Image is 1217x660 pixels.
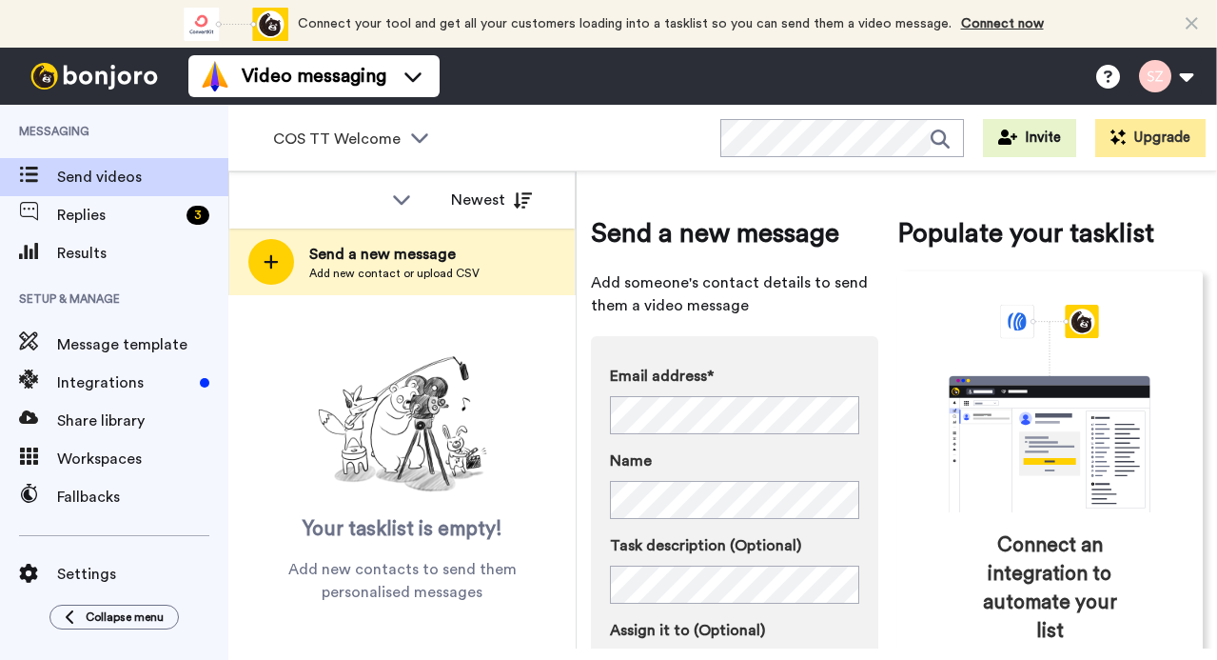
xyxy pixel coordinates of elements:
[961,17,1044,30] a: Connect now
[437,181,546,219] button: Newest
[57,204,179,227] span: Replies
[57,410,228,432] span: Share library
[57,563,228,586] span: Settings
[186,206,209,225] div: 3
[57,166,228,189] span: Send videos
[610,450,652,472] span: Name
[610,619,859,642] label: Assign it to (Optional)
[23,63,166,90] img: bj-logo-header-white.svg
[184,8,288,41] div: animation
[1095,119,1206,157] button: Upgrade
[309,243,480,266] span: Send a new message
[610,365,859,388] label: Email address*
[57,371,192,394] span: Integrations
[200,61,230,91] img: vm-color.svg
[57,486,228,509] span: Fallbacks
[978,531,1123,646] span: Connect an integration to automate your list
[298,17,952,30] span: Connect your tool and get all your customers loading into a tasklist so you can send them a video...
[983,119,1076,157] button: Invite
[57,242,228,265] span: Results
[591,271,878,317] span: Add someone's contact details to send them a video message
[242,63,386,90] span: Video messaging
[591,214,878,252] span: Send a new message
[257,558,547,604] span: Add new contacts to send them personalised messages
[57,333,228,356] span: Message template
[307,349,498,501] img: ready-set-action.png
[309,266,480,281] span: Add new contact or upload CSV
[49,605,179,630] button: Collapse menu
[86,610,164,625] span: Collapse menu
[273,128,401,150] span: COS TT Welcome
[57,448,228,470] span: Workspaces
[897,214,1204,252] span: Populate your tasklist
[303,515,502,544] span: Your tasklist is empty!
[610,534,859,557] label: Task description (Optional)
[907,305,1192,512] div: animation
